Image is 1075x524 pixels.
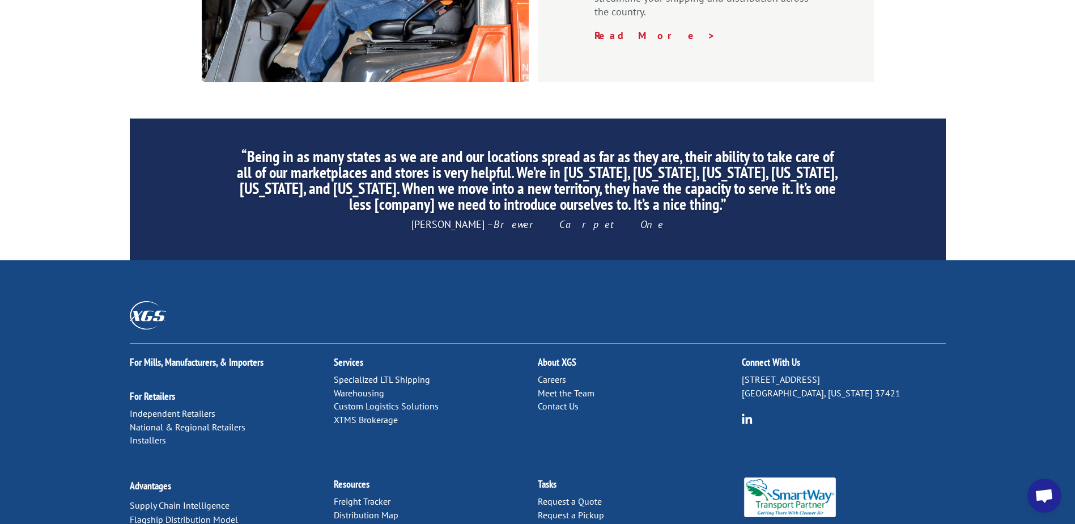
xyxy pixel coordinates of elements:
a: Request a Pickup [538,509,604,521]
a: XTMS Brokerage [334,414,398,425]
a: Resources [334,477,369,491]
a: For Retailers [130,390,175,403]
a: Careers [538,374,566,385]
p: [STREET_ADDRESS] [GEOGRAPHIC_DATA], [US_STATE] 37421 [742,373,946,400]
a: Services [334,356,363,369]
a: Advantages [130,479,171,492]
img: XGS_Logos_ALL_2024_All_White [130,301,166,329]
a: About XGS [538,356,576,369]
a: Independent Retailers [130,408,215,419]
img: group-6 [742,413,753,424]
em: Brewer Carpet One [494,218,664,231]
a: Installers [130,434,166,446]
a: Contact Us [538,400,579,412]
a: Warehousing [334,387,384,399]
a: For Mills, Manufacturers, & Importers [130,356,264,369]
h2: “Being in as many states as we are and our locations spread as far as they are, their ability to ... [236,149,839,218]
a: Request a Quote [538,496,602,507]
img: Smartway_Logo [742,477,839,517]
a: National & Regional Retailers [130,421,245,433]
a: Specialized LTL Shipping [334,374,430,385]
span: [PERSON_NAME] – [411,218,664,231]
a: Custom Logistics Solutions [334,400,439,412]
h2: Tasks [538,479,742,495]
div: Open chat [1027,479,1061,513]
a: Freight Tracker [334,496,390,507]
a: Supply Chain Intelligence [130,500,230,511]
a: Read More > [594,29,716,42]
a: Distribution Map [334,509,398,521]
h2: Connect With Us [742,357,946,373]
a: Meet the Team [538,387,594,399]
